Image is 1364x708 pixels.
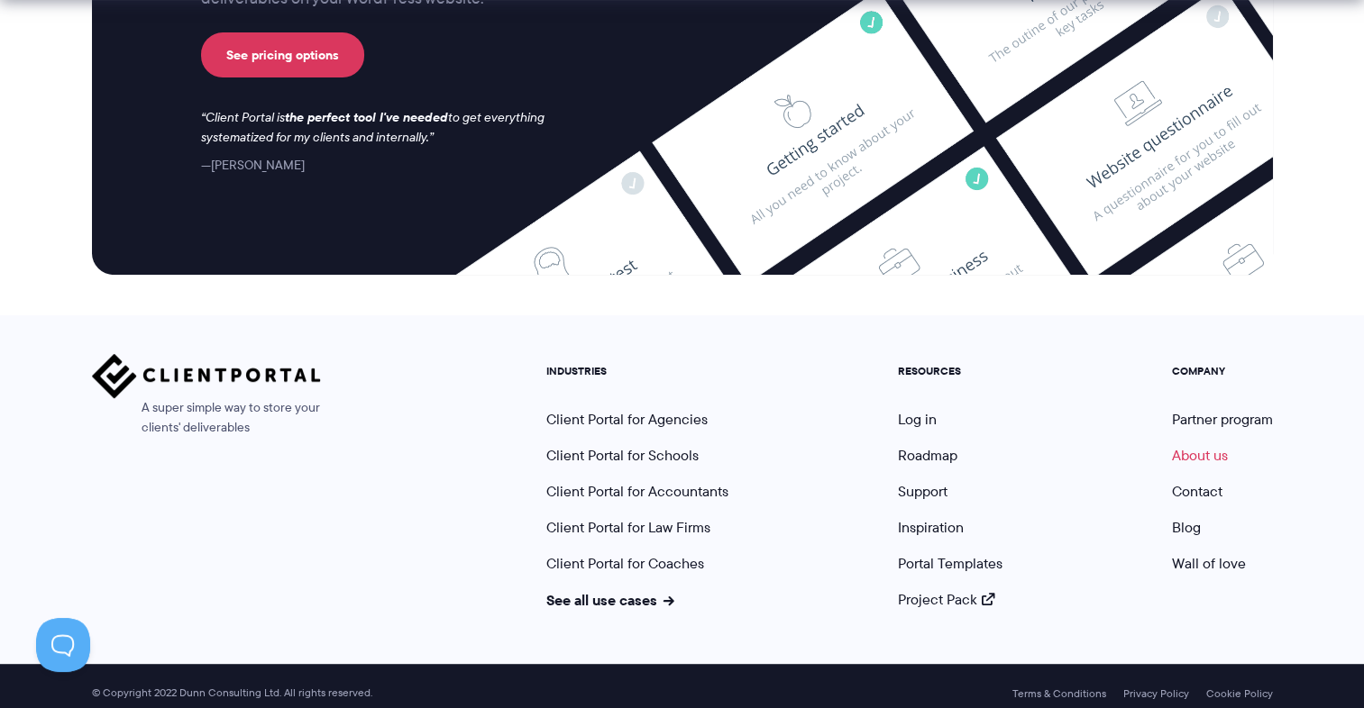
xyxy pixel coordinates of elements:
a: Terms & Conditions [1012,687,1106,700]
span: © Copyright 2022 Dunn Consulting Ltd. All rights reserved. [83,686,381,700]
a: Project Pack [898,589,995,610]
a: Wall of love [1172,553,1246,574]
a: Portal Templates [898,553,1002,574]
a: Partner program [1172,409,1273,430]
a: Support [898,481,947,502]
a: Client Portal for Law Firms [546,517,710,538]
a: Client Portal for Agencies [546,409,708,430]
a: Privacy Policy [1123,687,1189,700]
a: Client Portal for Accountants [546,481,728,502]
a: Roadmap [898,445,957,466]
a: Client Portal for Coaches [546,553,704,574]
iframe: Toggle Customer Support [36,618,90,672]
cite: [PERSON_NAME] [201,156,305,174]
h5: RESOURCES [898,365,1002,377]
h5: INDUSTRIES [546,365,728,377]
a: About us [1172,445,1228,466]
a: Log in [898,409,937,430]
a: Client Portal for Schools [546,445,699,466]
p: Client Portal is to get everything systematized for my clients and internally. [201,108,569,148]
strong: the perfect tool I've needed [285,107,448,127]
a: Contact [1172,481,1222,502]
a: Cookie Policy [1206,687,1273,700]
a: Blog [1172,517,1201,538]
h5: COMPANY [1172,365,1273,377]
span: A super simple way to store your clients' deliverables [92,398,321,438]
a: Inspiration [898,517,964,538]
a: See all use cases [546,589,674,611]
a: See pricing options [201,32,364,77]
